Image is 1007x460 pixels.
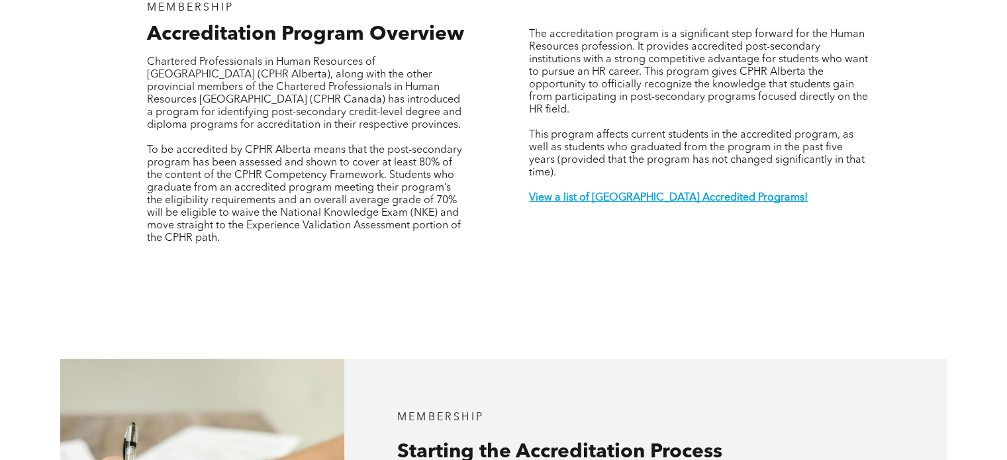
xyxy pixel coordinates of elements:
[147,24,464,44] span: Accreditation Program Overview
[147,57,461,130] span: Chartered Professionals in Human Resources of [GEOGRAPHIC_DATA] (CPHR Alberta), along with the ot...
[529,130,865,178] span: This program affects current students in the accredited program, as well as students who graduate...
[397,412,484,423] span: MEMBERSHIP
[529,193,808,203] a: View a list of [GEOGRAPHIC_DATA] Accredited Programs!
[147,145,462,244] span: To be accredited by CPHR Alberta means that the post-secondary program has been assessed and show...
[529,29,868,115] span: The accreditation program is a significant step forward for the Human Resources profession. It pr...
[147,3,234,13] span: MEMBERSHIP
